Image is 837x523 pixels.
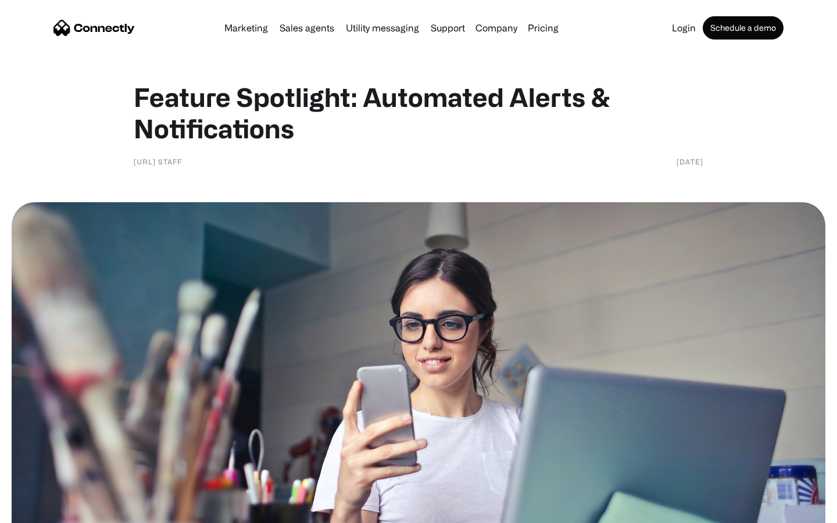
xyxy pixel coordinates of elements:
a: Support [426,23,470,33]
a: Sales agents [275,23,339,33]
a: Pricing [523,23,563,33]
a: Marketing [220,23,273,33]
aside: Language selected: English [12,503,70,519]
ul: Language list [23,503,70,519]
div: Company [475,20,517,36]
div: [DATE] [677,156,703,167]
a: Login [667,23,700,33]
a: Utility messaging [341,23,424,33]
h1: Feature Spotlight: Automated Alerts & Notifications [134,81,703,144]
a: Schedule a demo [703,16,784,40]
div: [URL] staff [134,156,182,167]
